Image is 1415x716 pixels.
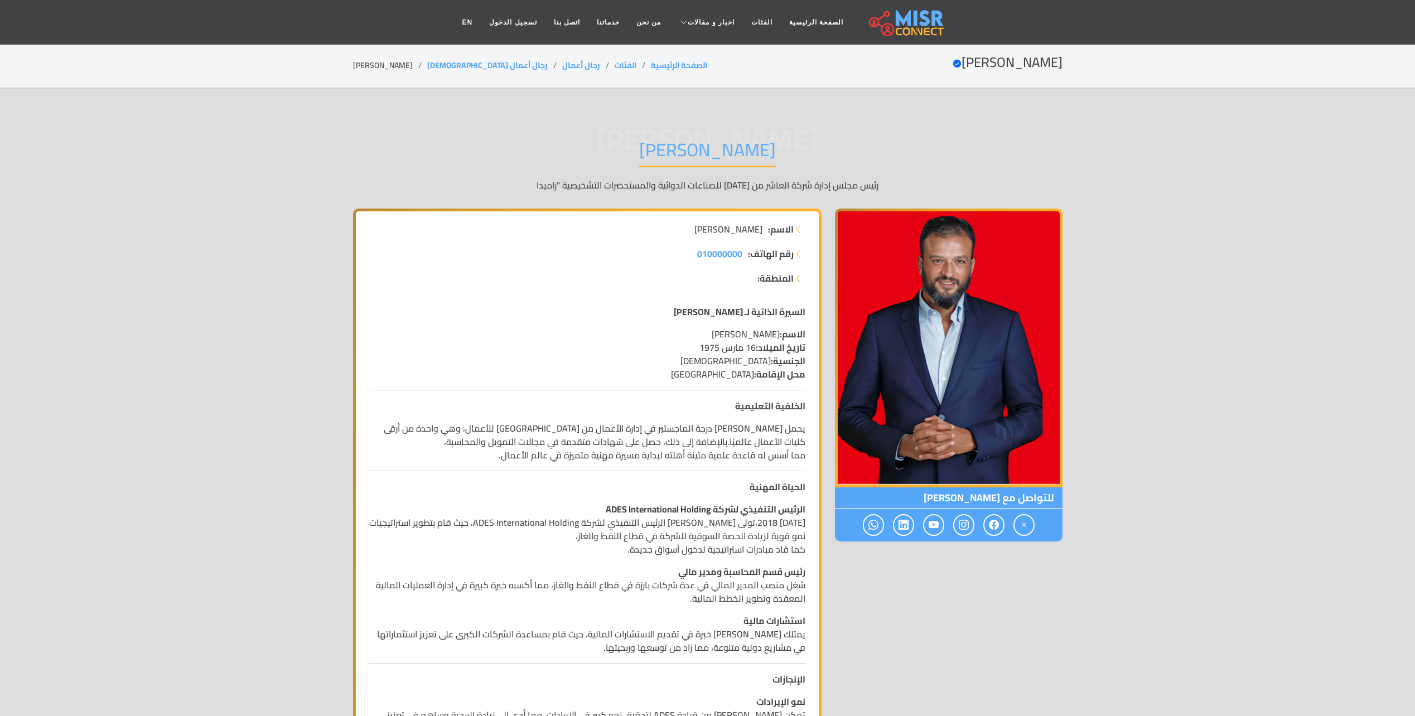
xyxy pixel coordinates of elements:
p: يمتلك [PERSON_NAME] خبرة في تقديم الاستشارات المالية، حيث قام بمساعدة الشركات الكبرى على تعزيز اس... [369,614,805,654]
li: [PERSON_NAME] [353,60,427,71]
strong: رقم الهاتف: [748,247,794,260]
strong: الرئيس التنفيذي لشركة ADES International Holding [606,501,805,517]
a: الصفحة الرئيسية [781,12,852,33]
span: 010000000 [697,245,742,262]
strong: نمو الإيرادات [756,693,805,710]
a: الفئات [615,58,636,72]
a: رجال أعمال [DEMOGRAPHIC_DATA] [427,58,548,72]
strong: استشارات مالية [743,612,805,629]
strong: الاسم: [780,326,805,342]
span: اخبار و مقالات [688,17,735,27]
p: [PERSON_NAME] 16 مارس 1975 [DEMOGRAPHIC_DATA] [GEOGRAPHIC_DATA] [369,327,805,381]
span: [PERSON_NAME] [694,222,762,236]
strong: الحياة المهنية [750,478,805,495]
img: main.misr_connect [869,8,944,36]
a: الصفحة الرئيسية [651,58,707,72]
p: شغل منصب المدير المالي في عدة شركات بارزة في قطاع النفط والغاز، مما أكسبه خبرة كبيرة في إدارة الع... [369,565,805,605]
a: تسجيل الدخول [481,12,545,33]
a: خدماتنا [588,12,628,33]
strong: الخلفية التعليمية [735,398,805,414]
p: [DATE] 2018،تولى [PERSON_NAME] الرئيس التنفيذي لشركة ADES International Holding، حيث قام بتطوير ا... [369,502,805,556]
a: اخبار و مقالات [669,12,743,33]
p: يحمل [PERSON_NAME] درجة الماجستير في إدارة الأعمال من [GEOGRAPHIC_DATA] للأعمال، وهي واحدة من أرق... [369,422,805,462]
a: اتصل بنا [545,12,588,33]
strong: محل الإقامة: [754,366,805,383]
strong: رئيس قسم المحاسبة ومدير مالي [678,563,805,580]
a: الفئات [743,12,781,33]
p: رئيس مجلس إدارة شركة العاشر من [DATE] للصناعات الدوائية والمستحضرات التشخيصية "راميدا [353,178,1063,192]
svg: Verified account [953,59,962,68]
strong: الجنسية: [771,352,805,369]
strong: المنطقة: [757,272,794,285]
strong: الإنجازات [772,671,805,688]
strong: تاريخ الميلاد: [756,339,805,356]
h2: [PERSON_NAME] [953,55,1063,71]
a: 010000000 [697,247,742,260]
strong: الاسم: [768,222,794,236]
a: من نحن [628,12,669,33]
span: للتواصل مع [PERSON_NAME] [835,487,1063,509]
strong: السيرة الذاتية لـ [PERSON_NAME] [674,303,805,320]
a: EN [454,12,481,33]
img: أيمن ممدوح [835,209,1063,487]
a: رجال أعمال [562,58,600,72]
h1: [PERSON_NAME] [639,139,776,167]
